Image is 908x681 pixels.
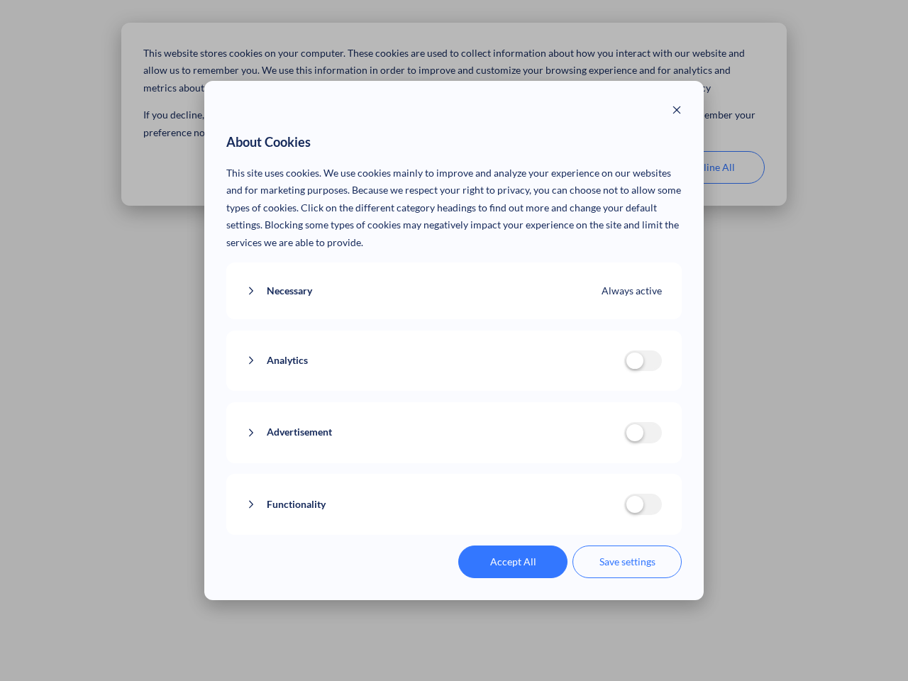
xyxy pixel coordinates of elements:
[672,103,682,121] button: Close modal
[602,282,662,300] span: Always active
[226,165,682,252] p: This site uses cookies. We use cookies mainly to improve and analyze your experience on our websi...
[267,496,326,514] span: Functionality
[226,131,311,154] span: About Cookies
[267,282,312,300] span: Necessary
[572,546,682,578] button: Save settings
[246,352,624,370] button: Analytics
[267,423,332,441] span: Advertisement
[246,282,602,300] button: Necessary
[246,496,624,514] button: Functionality
[267,352,308,370] span: Analytics
[458,546,567,578] button: Accept All
[246,423,624,441] button: Advertisement
[837,613,908,681] iframe: Chat Widget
